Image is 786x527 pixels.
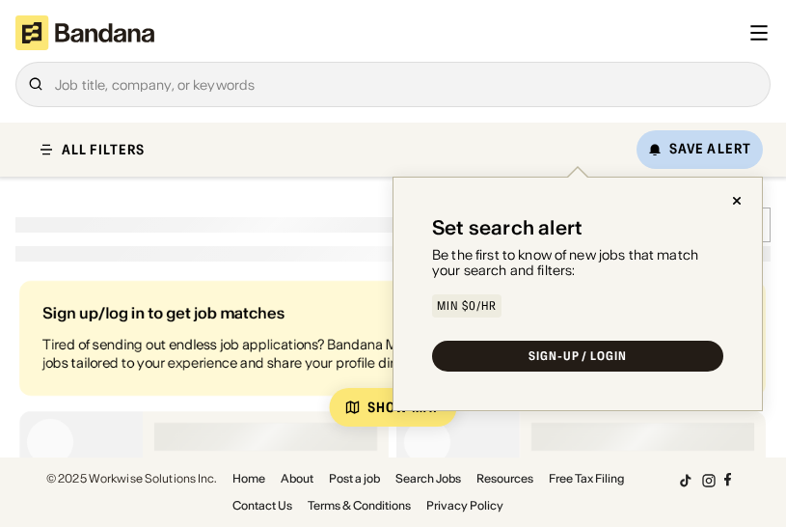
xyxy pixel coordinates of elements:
img: Bandana logotype [15,15,154,50]
div: Job title, company, or keywords [55,77,758,92]
a: Post a job [329,473,380,485]
a: Free Tax Filing [549,473,624,485]
div: grid [15,273,770,485]
div: SIGN-UP / LOGIN [529,350,627,362]
div: Min $0/hr [437,300,497,312]
div: Sign up/log in to get job matches [42,305,583,320]
a: Contact Us [232,500,292,512]
a: Search Jobs [395,473,461,485]
div: ALL FILTERS [62,143,145,156]
a: Terms & Conditions [308,500,411,512]
div: Show Map [367,401,442,414]
a: Resources [476,473,533,485]
a: Home [232,473,265,485]
div: Be the first to know of new jobs that match your search and filters: [432,247,723,280]
div: Tired of sending out endless job applications? Bandana Match Team will recommend jobs tailored to... [42,336,583,371]
div: © 2025 Workwise Solutions Inc. [46,473,217,485]
a: Privacy Policy [426,500,503,512]
a: About [281,473,313,485]
div: Set search alert [432,216,583,239]
div: Save Alert [669,140,751,157]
